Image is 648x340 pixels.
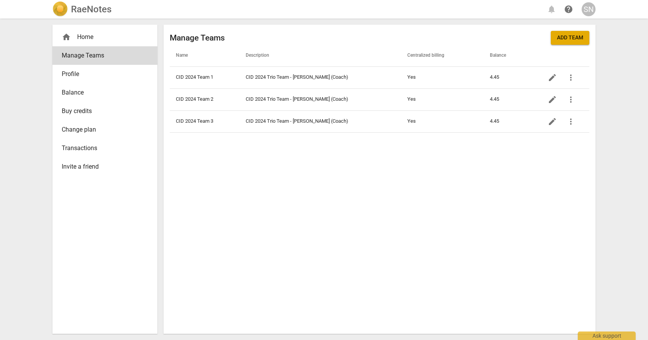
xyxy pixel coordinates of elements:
[564,5,573,14] span: help
[62,32,71,42] span: home
[52,102,157,120] a: Buy credits
[566,73,575,82] span: more_vert
[551,31,589,45] button: Add team
[566,117,575,126] span: more_vert
[578,332,636,340] div: Ask support
[557,34,583,42] span: Add team
[240,88,401,110] td: CID 2024 Trio Team - [PERSON_NAME] (Coach)
[52,65,157,83] a: Profile
[170,110,240,132] td: CID 2024 Team 3
[52,46,157,65] a: Manage Teams
[170,33,225,43] h2: Manage Teams
[52,28,157,46] div: Home
[62,88,142,97] span: Balance
[170,66,240,88] td: CID 2024 Team 1
[62,69,142,79] span: Profile
[52,157,157,176] a: Invite a friend
[240,66,401,88] td: CID 2024 Trio Team - [PERSON_NAME] (Coach)
[52,139,157,157] a: Transactions
[170,88,240,110] td: CID 2024 Team 2
[52,2,111,17] a: LogoRaeNotes
[52,2,68,17] img: Logo
[566,95,575,104] span: more_vert
[548,95,557,104] span: edit
[62,107,142,116] span: Buy credits
[401,110,484,132] td: Yes
[62,162,142,171] span: Invite a friend
[582,2,596,16] button: SN
[562,2,575,16] a: Help
[62,125,142,134] span: Change plan
[401,88,484,110] td: Yes
[52,83,157,102] a: Balance
[71,4,111,15] h2: RaeNotes
[407,52,454,59] span: Centralized billing
[52,120,157,139] a: Change plan
[484,66,537,88] td: 4.45
[548,117,557,126] span: edit
[62,51,142,60] span: Manage Teams
[484,88,537,110] td: 4.45
[176,52,197,59] span: Name
[240,110,401,132] td: CID 2024 Trio Team - [PERSON_NAME] (Coach)
[62,144,142,153] span: Transactions
[401,66,484,88] td: Yes
[548,73,557,82] span: edit
[246,52,278,59] span: Description
[484,110,537,132] td: 4.45
[490,52,515,59] span: Balance
[62,32,142,42] div: Home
